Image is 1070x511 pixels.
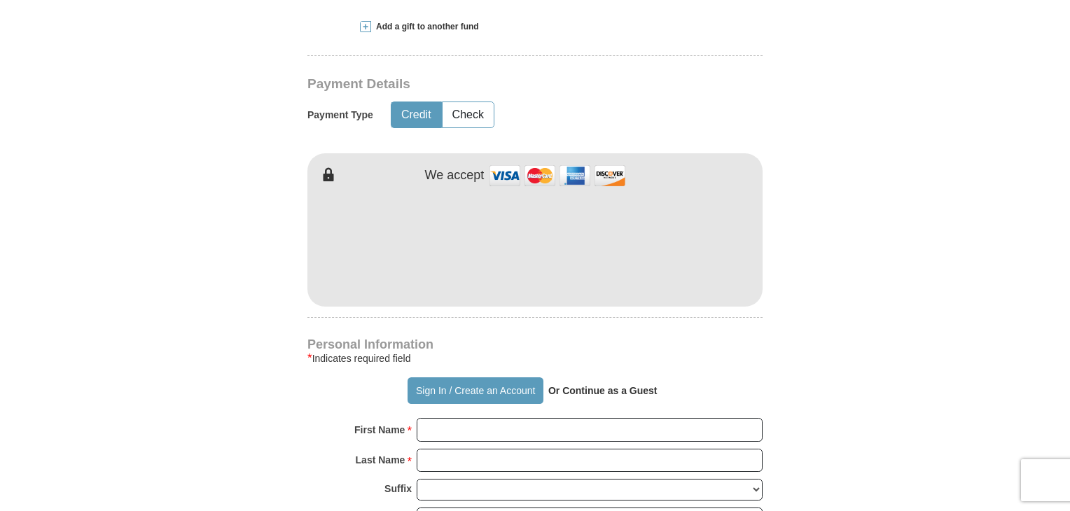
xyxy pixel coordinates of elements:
h3: Payment Details [307,76,665,92]
h4: Personal Information [307,339,763,350]
h5: Payment Type [307,109,373,121]
img: credit cards accepted [487,160,627,190]
button: Credit [391,102,441,128]
h4: We accept [425,168,485,183]
button: Check [443,102,494,128]
strong: Suffix [384,479,412,498]
strong: First Name [354,420,405,440]
strong: Last Name [356,450,405,470]
button: Sign In / Create an Account [408,377,543,404]
div: Indicates required field [307,350,763,367]
span: Add a gift to another fund [371,21,479,33]
strong: Or Continue as a Guest [548,385,658,396]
